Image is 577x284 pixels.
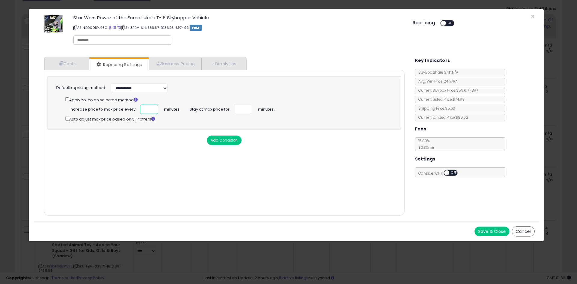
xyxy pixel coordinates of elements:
[70,105,136,112] span: Increase price to max price every
[475,227,509,236] button: Save & Close
[415,125,426,133] h5: Fees
[415,106,455,111] span: Shipping Price: $5.63
[89,59,148,71] a: Repricing Settings
[415,145,435,150] span: $0.30 min
[164,105,181,112] span: minutes.
[415,171,466,176] span: Consider CPT:
[113,25,116,30] a: All offer listings
[456,88,478,93] span: $59.61
[73,15,404,20] h3: Star Wars Power of the Force Luke's T-16 Skyhopper Vehicle
[117,25,120,30] a: Your listing only
[415,155,435,163] h5: Settings
[415,138,435,150] span: 15.00 %
[415,88,478,93] span: Current Buybox Price:
[415,57,450,64] h5: Key Indicators
[44,57,89,70] a: Costs
[207,136,242,145] button: Add Condition
[201,57,246,70] a: Analytics
[190,105,230,112] span: Stay at max price for
[415,115,468,120] span: Current Landed Price: $80.62
[512,226,535,237] button: Cancel
[108,25,111,30] a: BuyBox page
[149,57,201,70] a: Business Pricing
[415,70,458,75] span: BuyBox Share 24h: N/A
[415,97,465,102] span: Current Listed Price: $74.99
[413,20,437,25] h5: Repricing:
[65,96,391,103] div: Apply Yo-Yo on selected method
[415,79,458,84] span: Avg. Win Price 24h: N/A
[446,21,456,26] span: OFF
[56,85,106,91] label: Default repricing method:
[73,23,404,32] p: ASIN: B000BPL43G | SKU: FBM-KHLS36.57-BE53.76-SP74.99
[531,12,535,21] span: ×
[65,115,391,122] div: Auto adjust max price based on SFP offers
[44,15,63,32] img: 51PuT-bJp4L._SL60_.jpg
[468,88,478,93] span: ( FBA )
[190,25,202,31] span: FBM
[449,170,459,176] span: OFF
[258,105,275,112] span: minutes.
